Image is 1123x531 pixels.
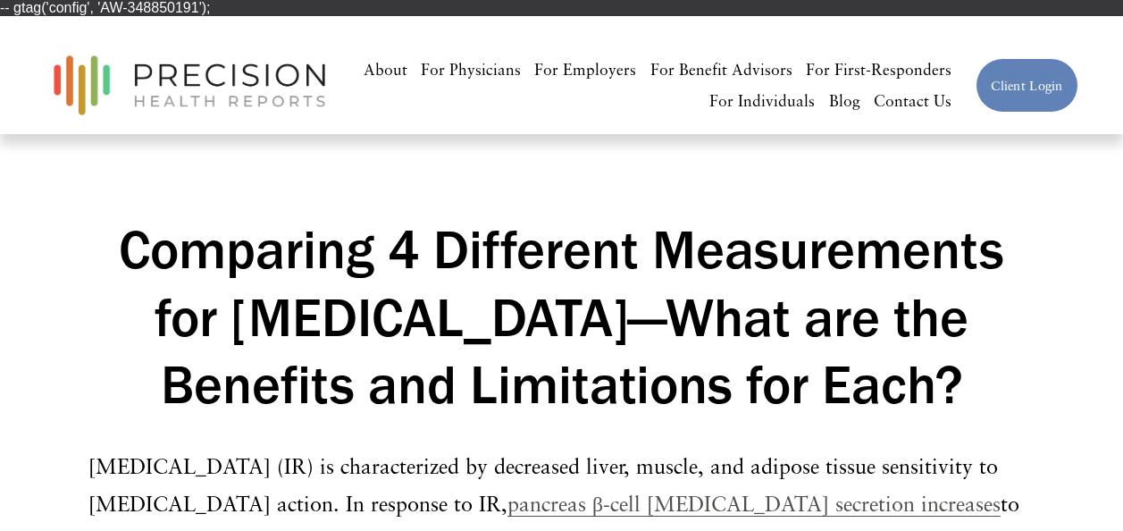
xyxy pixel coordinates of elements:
a: For Physicians [421,54,521,85]
iframe: Chat Widget [1034,445,1123,531]
h1: Comparing 4 Different Measurements for [MEDICAL_DATA]—What are the Benefits and Limitations for E... [88,215,1035,417]
a: For Employers [534,54,636,85]
a: Client Login [976,58,1077,113]
a: For First-Responders [806,54,951,85]
img: Precision Health Reports [45,47,334,123]
a: Contact Us [874,85,951,116]
a: For Individuals [709,85,815,116]
a: For Benefit Advisors [650,54,792,85]
a: Blog [829,85,860,116]
a: pancreas β-cell [MEDICAL_DATA] secretion increases [507,491,1001,516]
a: About [364,54,407,85]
